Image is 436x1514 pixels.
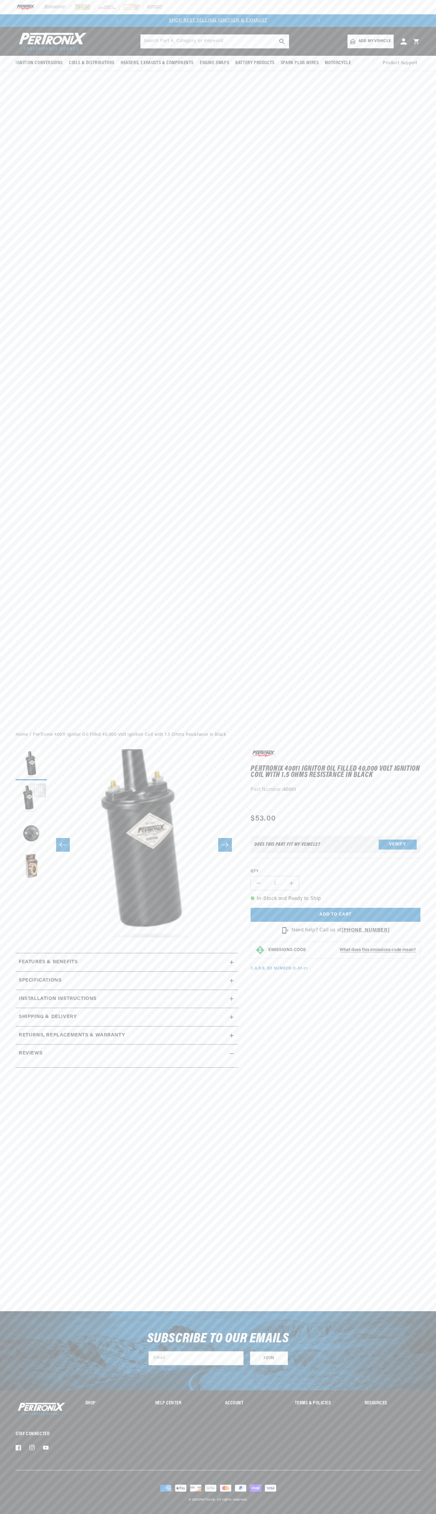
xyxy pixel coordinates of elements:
[117,56,197,70] summary: Headers, Exhausts & Components
[275,35,289,48] button: search button
[155,1401,211,1406] summary: Help Center
[383,56,420,71] summary: Product Support
[278,56,322,70] summary: Spark Plug Wires
[16,990,238,1008] summary: Installation instructions
[281,60,319,66] span: Spark Plug Wires
[169,18,267,23] a: SHOP BEST SELLING IGNITION & EXHAUST
[16,56,66,70] summary: Ignition Conversions
[255,945,265,955] img: Emissions code
[268,948,306,952] strong: EMISSIONS CODE
[347,35,394,48] a: Add my vehicle
[342,928,390,933] a: [PHONE_NUMBER]
[325,60,351,66] span: Motorcycle
[295,1401,351,1406] summary: Terms & policies
[218,838,232,852] button: Slide right
[147,1333,289,1345] h3: Subscribe to our emails
[254,842,320,847] div: Does This part fit My vehicle?
[383,60,417,67] span: Product Support
[340,948,416,952] strong: What does this emissions code mean?
[16,749,47,780] button: Load image 1 in gallery view
[235,60,275,66] span: Battery Products
[283,787,296,792] strong: 40011
[291,926,390,935] p: Need help? Call us at
[16,731,28,738] a: Home
[200,1498,215,1502] a: PerTronix
[251,813,276,824] span: $53.00
[19,1013,77,1021] h2: Shipping & Delivery
[322,56,354,70] summary: Motorcycle
[251,895,420,903] p: In-Stock and Ready to Ship
[66,56,117,70] summary: Coils & Distributors
[16,749,238,940] media-gallery: Gallery Viewer
[251,966,308,971] p: C.A.R.B. EO Number: D-57-21
[16,783,47,815] button: Load image 2 in gallery view
[189,1498,216,1502] small: © 2025 .
[16,818,47,849] button: Load image 3 in gallery view
[56,838,70,852] button: Slide left
[19,1050,42,1058] h2: Reviews
[19,995,97,1003] h2: Installation instructions
[16,1008,238,1026] summary: Shipping & Delivery
[250,1351,288,1365] button: Subscribe
[268,947,416,953] button: EMISSIONS CODEWhat does this emissions code mean?
[85,1401,141,1406] summary: Shop
[225,1401,281,1406] summary: Account
[251,786,420,794] div: Part Number:
[121,60,194,66] span: Headers, Exhausts & Components
[16,1026,238,1045] summary: Returns, Replacements & Warranty
[16,972,238,990] summary: Specifications
[69,60,114,66] span: Coils & Distributors
[123,17,313,24] div: 1 of 2
[365,1401,420,1406] summary: Resources
[19,958,78,966] h2: Features & Benefits
[19,977,61,985] h2: Specifications
[16,852,47,883] button: Load image 4 in gallery view
[251,766,420,778] h1: PerTronix 40011 Ignitor Oil Filled 40,000 Volt Ignition Coil with 1.5 Ohms Resistance in Black
[313,14,325,27] button: Translation missing: en.sections.announcements.next_announcement
[16,60,63,66] span: Ignition Conversions
[232,56,278,70] summary: Battery Products
[16,1401,65,1416] img: Pertronix
[379,840,417,850] button: Verify
[16,731,420,738] nav: breadcrumbs
[251,869,420,874] label: QTY
[16,1431,65,1437] p: Stay Connected
[16,953,238,971] summary: Features & Benefits
[149,1351,243,1365] input: Email
[111,14,123,27] button: Translation missing: en.sections.announcements.previous_announcement
[16,31,87,52] img: Pertronix
[33,731,226,738] a: PerTronix 40011 Ignitor Oil Filled 40,000 Volt Ignition Coil with 1.5 Ohms Resistance in Black
[358,38,391,44] span: Add my vehicle
[200,60,229,66] span: Engine Swaps
[141,35,289,48] input: Search Part #, Category or Keyword
[251,908,420,922] button: Add to cart
[19,1031,125,1040] h2: Returns, Replacements & Warranty
[217,1498,247,1502] small: All rights reserved.
[197,56,232,70] summary: Engine Swaps
[123,17,313,24] div: Announcement
[16,1045,238,1063] summary: Reviews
